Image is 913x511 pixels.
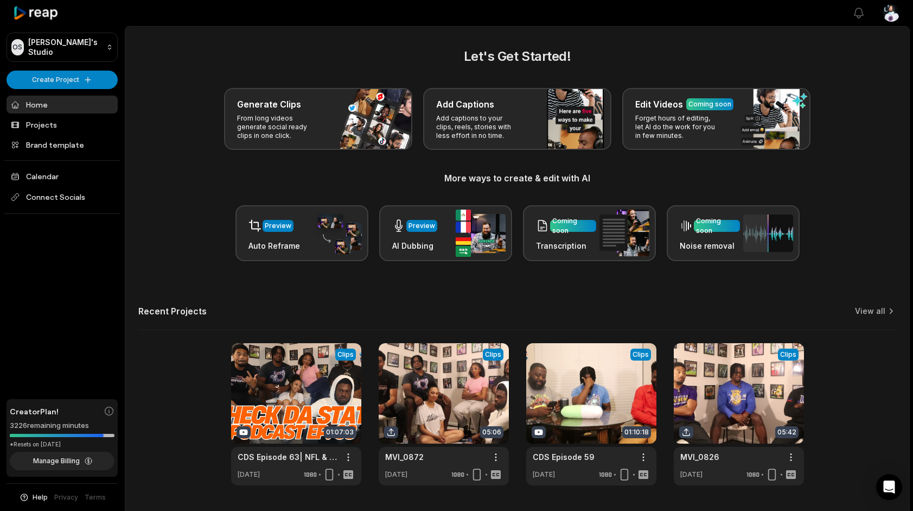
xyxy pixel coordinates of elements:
[138,172,896,185] h3: More ways to create & edit with AI
[7,187,118,207] span: Connect Socials
[28,37,102,57] p: [PERSON_NAME]'s Studio
[680,240,740,251] h3: Noise removal
[635,114,719,140] p: Forget hours of editing, let AI do the work for you in few minutes.
[635,98,683,111] h3: Edit Videos
[10,452,114,470] button: Manage Billing
[680,451,719,463] a: MVI_0826
[536,240,596,251] h3: Transcription
[456,210,506,257] img: ai_dubbing.png
[7,167,118,185] a: Calendar
[408,221,435,231] div: Preview
[19,493,48,502] button: Help
[743,215,793,252] img: noise_removal.png
[312,212,362,255] img: auto_reframe.png
[688,99,731,109] div: Coming soon
[138,306,207,317] h2: Recent Projects
[696,216,738,236] div: Coming soon
[11,39,24,55] div: OS
[599,210,649,256] img: transcription.png
[392,240,437,251] h3: AI Dubbing
[436,98,494,111] h3: Add Captions
[248,240,300,251] h3: Auto Reframe
[10,440,114,449] div: *Resets on [DATE]
[533,451,595,463] a: CDS Episode 59
[54,493,78,502] a: Privacy
[10,420,114,431] div: 3226 remaining minutes
[237,114,321,140] p: From long videos generate social ready clips in one click.
[10,406,59,417] span: Creator Plan!
[855,306,885,317] a: View all
[436,114,520,140] p: Add captions to your clips, reels, stories with less effort in no time.
[7,71,118,89] button: Create Project
[7,96,118,113] a: Home
[876,474,902,500] div: Open Intercom Messenger
[138,47,896,66] h2: Let's Get Started!
[265,221,291,231] div: Preview
[33,493,48,502] span: Help
[385,451,424,463] a: MVI_0872
[7,116,118,134] a: Projects
[552,216,594,236] div: Coming soon
[237,98,301,111] h3: Generate Clips
[238,451,337,463] a: CDS Episode 63| NFL & NBA Player Rankings| Hurts VS [PERSON_NAME]| What Gender Cheats More?| CDS ...
[7,136,118,154] a: Brand template
[85,493,106,502] a: Terms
